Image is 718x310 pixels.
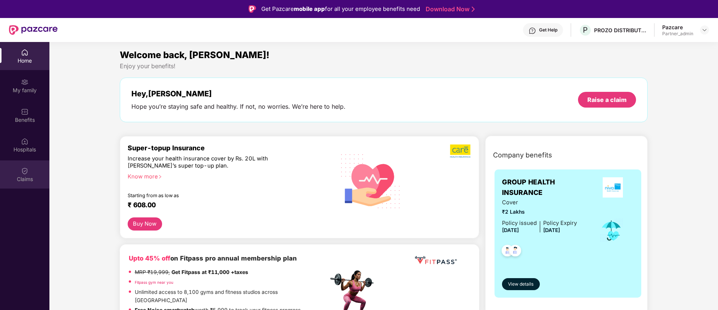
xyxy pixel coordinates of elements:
[131,89,346,98] div: Hey, [PERSON_NAME]
[21,108,28,115] img: svg+xml;base64,PHN2ZyBpZD0iQmVuZWZpdHMiIHhtbG5zPSJodHRwOi8vd3d3LnczLm9yZy8yMDAwL3N2ZyIgd2lkdGg9Ij...
[662,31,693,37] div: Partner_admin
[158,175,162,179] span: right
[135,269,170,275] del: MRP ₹19,999,
[135,288,328,304] p: Unlimited access to 8,100 gyms and fitness studios across [GEOGRAPHIC_DATA]
[502,278,540,290] button: View details
[135,280,173,285] a: Fitpass gym near you
[131,103,346,111] div: Hope you’re staying safe and healthy. If not, no worries. We’re here to help.
[603,177,623,198] img: insurerLogo
[539,27,557,33] div: Get Help
[508,281,533,288] span: View details
[583,25,588,34] span: P
[599,218,624,243] img: icon
[502,198,577,207] span: Cover
[171,269,248,275] strong: Get Fitpass at ₹11,000 +taxes
[120,49,270,60] span: Welcome back, [PERSON_NAME]!
[128,193,296,198] div: Starting from as low as
[529,27,536,34] img: svg+xml;base64,PHN2ZyBpZD0iSGVscC0zMngzMiIgeG1sbnM9Imh0dHA6Ly93d3cudzMub3JnLzIwMDAvc3ZnIiB3aWR0aD...
[450,144,471,158] img: b5dec4f62d2307b9de63beb79f102df3.png
[129,255,170,262] b: Upto 45% off
[21,138,28,145] img: svg+xml;base64,PHN2ZyBpZD0iSG9zcGl0YWxzIiB4bWxucz0iaHR0cDovL3d3dy53My5vcmcvMjAwMC9zdmciIHdpZHRoPS...
[249,5,256,13] img: Logo
[472,5,475,13] img: Stroke
[128,144,328,152] div: Super-topup Insurance
[21,49,28,56] img: svg+xml;base64,PHN2ZyBpZD0iSG9tZSIgeG1sbnM9Imh0dHA6Ly93d3cudzMub3JnLzIwMDAvc3ZnIiB3aWR0aD0iMjAiIG...
[594,27,646,34] div: PROZO DISTRIBUTION PRIVATE LIMITED
[21,78,28,86] img: svg+xml;base64,PHN2ZyB3aWR0aD0iMjAiIGhlaWdodD0iMjAiIHZpZXdCb3g9IjAgMCAyMCAyMCIgZmlsbD0ibm9uZSIgeG...
[662,24,693,31] div: Pazcare
[498,243,517,261] img: svg+xml;base64,PHN2ZyB4bWxucz0iaHR0cDovL3d3dy53My5vcmcvMjAwMC9zdmciIHdpZHRoPSI0OC45NDMiIGhlaWdodD...
[128,173,324,178] div: Know more
[543,219,577,228] div: Policy Expiry
[426,5,472,13] a: Download Now
[21,167,28,175] img: svg+xml;base64,PHN2ZyBpZD0iQ2xhaW0iIHhtbG5zPSJodHRwOi8vd3d3LnczLm9yZy8yMDAwL3N2ZyIgd2lkdGg9IjIwIi...
[128,217,162,231] button: Buy Now
[502,208,577,216] span: ₹2 Lakhs
[128,155,296,170] div: Increase your health insurance cover by Rs. 20L with [PERSON_NAME]’s super top-up plan.
[9,25,58,35] img: New Pazcare Logo
[587,96,627,104] div: Raise a claim
[502,219,537,228] div: Policy issued
[702,27,708,33] img: svg+xml;base64,PHN2ZyBpZD0iRHJvcGRvd24tMzJ4MzIiIHhtbG5zPSJodHRwOi8vd3d3LnczLm9yZy8yMDAwL3N2ZyIgd2...
[502,227,519,233] span: [DATE]
[129,255,297,262] b: on Fitpass pro annual membership plan
[335,144,407,217] img: svg+xml;base64,PHN2ZyB4bWxucz0iaHR0cDovL3d3dy53My5vcmcvMjAwMC9zdmciIHhtbG5zOnhsaW5rPSJodHRwOi8vd3...
[413,253,458,267] img: fppp.png
[261,4,420,13] div: Get Pazcare for all your employee benefits need
[294,5,325,12] strong: mobile app
[506,243,524,261] img: svg+xml;base64,PHN2ZyB4bWxucz0iaHR0cDovL3d3dy53My5vcmcvMjAwMC9zdmciIHdpZHRoPSI0OC45NDMiIGhlaWdodD...
[502,177,591,198] span: GROUP HEALTH INSURANCE
[493,150,552,160] span: Company benefits
[128,201,321,210] div: ₹ 608.00
[543,227,560,233] span: [DATE]
[120,62,648,70] div: Enjoy your benefits!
